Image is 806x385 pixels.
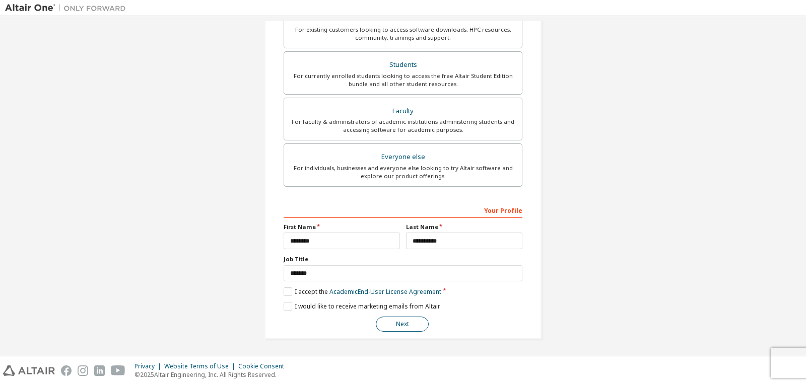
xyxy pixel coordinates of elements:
[78,365,88,376] img: instagram.svg
[329,287,441,296] a: Academic End-User License Agreement
[290,104,516,118] div: Faculty
[290,164,516,180] div: For individuals, businesses and everyone else looking to try Altair software and explore our prod...
[284,202,522,218] div: Your Profile
[284,255,522,263] label: Job Title
[94,365,105,376] img: linkedin.svg
[5,3,131,13] img: Altair One
[376,317,429,332] button: Next
[290,118,516,134] div: For faculty & administrators of academic institutions administering students and accessing softwa...
[290,26,516,42] div: For existing customers looking to access software downloads, HPC resources, community, trainings ...
[61,365,72,376] img: facebook.svg
[284,302,440,311] label: I would like to receive marketing emails from Altair
[111,365,125,376] img: youtube.svg
[238,362,290,370] div: Cookie Consent
[164,362,238,370] div: Website Terms of Use
[135,362,164,370] div: Privacy
[290,72,516,88] div: For currently enrolled students looking to access the free Altair Student Edition bundle and all ...
[406,223,522,231] label: Last Name
[284,223,400,231] label: First Name
[290,150,516,164] div: Everyone else
[3,365,55,376] img: altair_logo.svg
[135,370,290,379] p: © 2025 Altair Engineering, Inc. All Rights Reserved.
[290,58,516,72] div: Students
[284,287,441,296] label: I accept the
